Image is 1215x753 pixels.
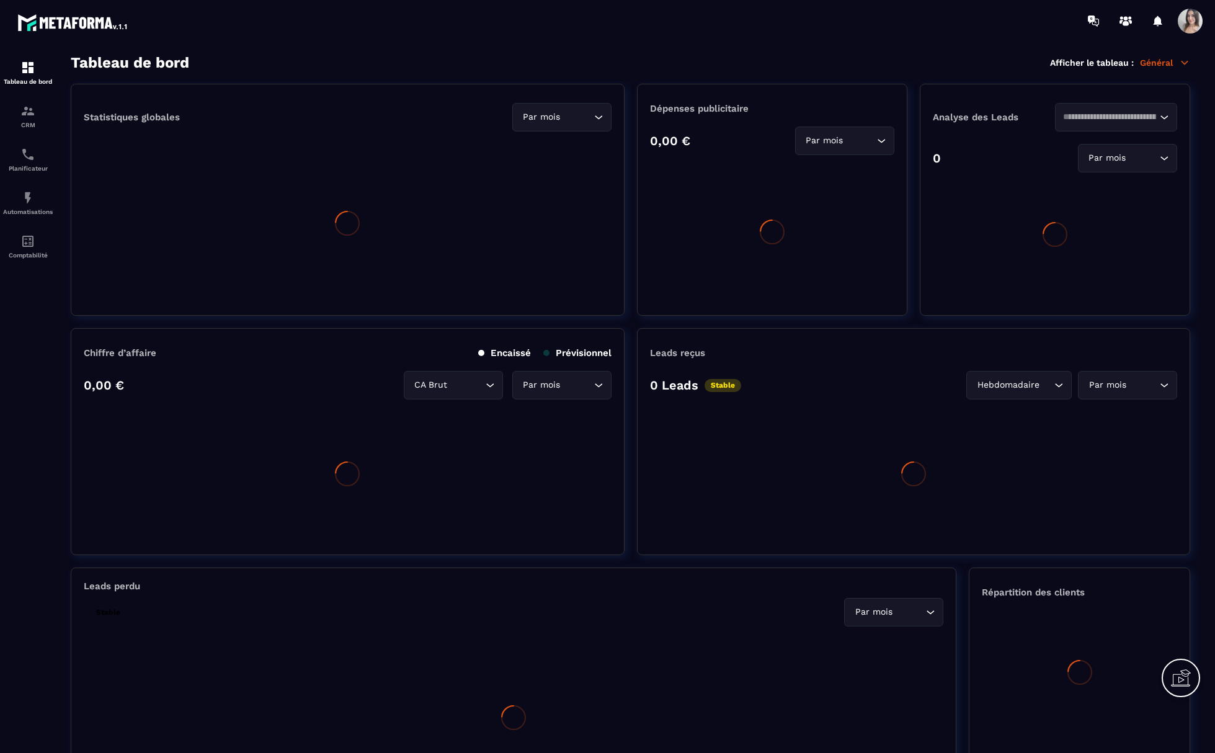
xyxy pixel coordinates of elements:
[478,347,531,359] p: Encaissé
[1078,371,1177,399] div: Search for option
[982,587,1177,598] p: Répartition des clients
[520,378,563,392] span: Par mois
[852,605,895,619] span: Par mois
[3,252,53,259] p: Comptabilité
[84,378,124,393] p: 0,00 €
[563,110,591,124] input: Search for option
[1042,378,1051,392] input: Search for option
[844,598,943,626] div: Search for option
[974,378,1042,392] span: Hebdomadaire
[412,378,450,392] span: CA Brut
[933,112,1055,123] p: Analyse des Leads
[563,378,591,392] input: Search for option
[1129,151,1157,165] input: Search for option
[3,138,53,181] a: schedulerschedulerPlanificateur
[512,103,612,131] div: Search for option
[3,165,53,172] p: Planificateur
[3,51,53,94] a: formationformationTableau de bord
[705,379,741,392] p: Stable
[71,54,189,71] h3: Tableau de bord
[20,60,35,75] img: formation
[1078,144,1177,172] div: Search for option
[512,371,612,399] div: Search for option
[3,94,53,138] a: formationformationCRM
[803,134,846,148] span: Par mois
[1050,58,1134,68] p: Afficher le tableau :
[1129,378,1157,392] input: Search for option
[1055,103,1177,131] div: Search for option
[20,104,35,118] img: formation
[84,112,180,123] p: Statistiques globales
[20,190,35,205] img: automations
[90,606,127,619] p: Stable
[1140,57,1190,68] p: Général
[650,133,690,148] p: 0,00 €
[20,147,35,162] img: scheduler
[1086,151,1129,165] span: Par mois
[20,234,35,249] img: accountant
[650,347,705,359] p: Leads reçus
[3,122,53,128] p: CRM
[84,347,156,359] p: Chiffre d’affaire
[1086,378,1129,392] span: Par mois
[1063,110,1157,124] input: Search for option
[450,378,483,392] input: Search for option
[3,78,53,85] p: Tableau de bord
[3,181,53,225] a: automationsautomationsAutomatisations
[17,11,129,33] img: logo
[895,605,923,619] input: Search for option
[966,371,1072,399] div: Search for option
[84,581,140,592] p: Leads perdu
[650,378,698,393] p: 0 Leads
[520,110,563,124] span: Par mois
[650,103,894,114] p: Dépenses publicitaire
[3,208,53,215] p: Automatisations
[795,127,894,155] div: Search for option
[846,134,874,148] input: Search for option
[404,371,503,399] div: Search for option
[933,151,941,166] p: 0
[543,347,612,359] p: Prévisionnel
[3,225,53,268] a: accountantaccountantComptabilité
